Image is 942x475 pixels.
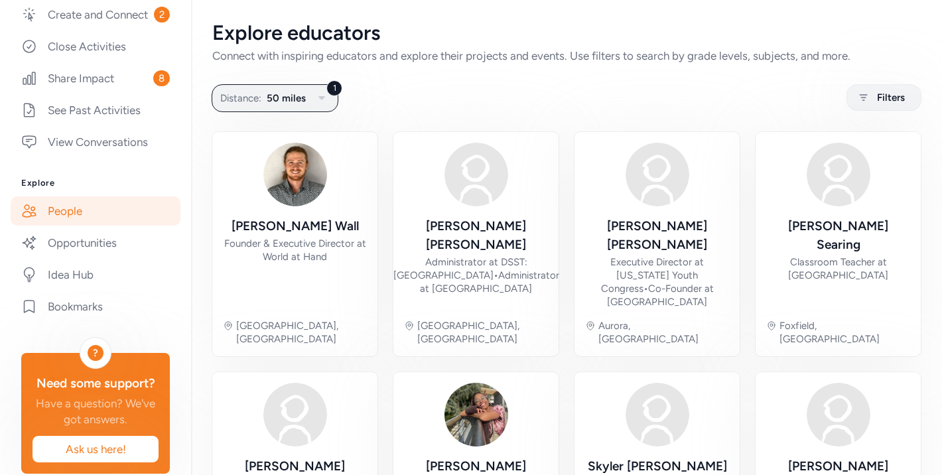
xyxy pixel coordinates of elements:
[212,84,338,112] button: 1Distance:50 miles
[220,90,261,106] span: Distance:
[32,435,159,463] button: Ask us here!
[32,374,159,393] div: Need some support?
[11,260,180,289] a: Idea Hub
[807,383,870,446] img: Avatar
[444,383,508,446] img: Avatar
[232,217,359,236] div: [PERSON_NAME] Wall
[417,319,548,346] div: [GEOGRAPHIC_DATA], [GEOGRAPHIC_DATA]
[626,383,689,446] img: Avatar
[444,143,508,206] img: Avatar
[212,21,921,45] div: Explore educators
[779,319,910,346] div: Foxfield, [GEOGRAPHIC_DATA]
[21,178,170,188] h3: Explore
[153,70,170,86] span: 8
[11,127,180,157] a: View Conversations
[212,48,921,64] div: Connect with inspiring educators and explore their projects and events. Use filters to search by ...
[43,441,148,457] span: Ask us here!
[263,143,327,206] img: Avatar
[32,395,159,427] div: Have a question? We've got answers.
[236,319,367,346] div: [GEOGRAPHIC_DATA], [GEOGRAPHIC_DATA]
[598,319,729,346] div: Aurora, [GEOGRAPHIC_DATA]
[766,217,910,254] div: [PERSON_NAME] Searing
[11,292,180,321] a: Bookmarks
[585,217,729,254] div: [PERSON_NAME] [PERSON_NAME]
[626,143,689,206] img: Avatar
[11,32,180,61] a: Close Activities
[267,90,306,106] span: 50 miles
[154,7,170,23] span: 2
[11,228,180,257] a: Opportunities
[643,283,648,295] span: •
[263,383,327,446] img: Avatar
[326,80,342,96] div: 1
[393,217,559,254] div: [PERSON_NAME] [PERSON_NAME]
[11,196,180,226] a: People
[223,237,367,263] div: Founder & Executive Director at World at Hand
[11,64,180,93] a: Share Impact8
[766,255,910,282] div: Classroom Teacher at [GEOGRAPHIC_DATA]
[807,143,870,206] img: Avatar
[88,345,103,361] div: ?
[877,90,905,105] span: Filters
[494,269,498,281] span: •
[393,255,559,295] div: Administrator at DSST: [GEOGRAPHIC_DATA] Administrator at [GEOGRAPHIC_DATA]
[11,96,180,125] a: See Past Activities
[585,255,729,308] div: Executive Director at [US_STATE] Youth Congress Co-Founder at [GEOGRAPHIC_DATA]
